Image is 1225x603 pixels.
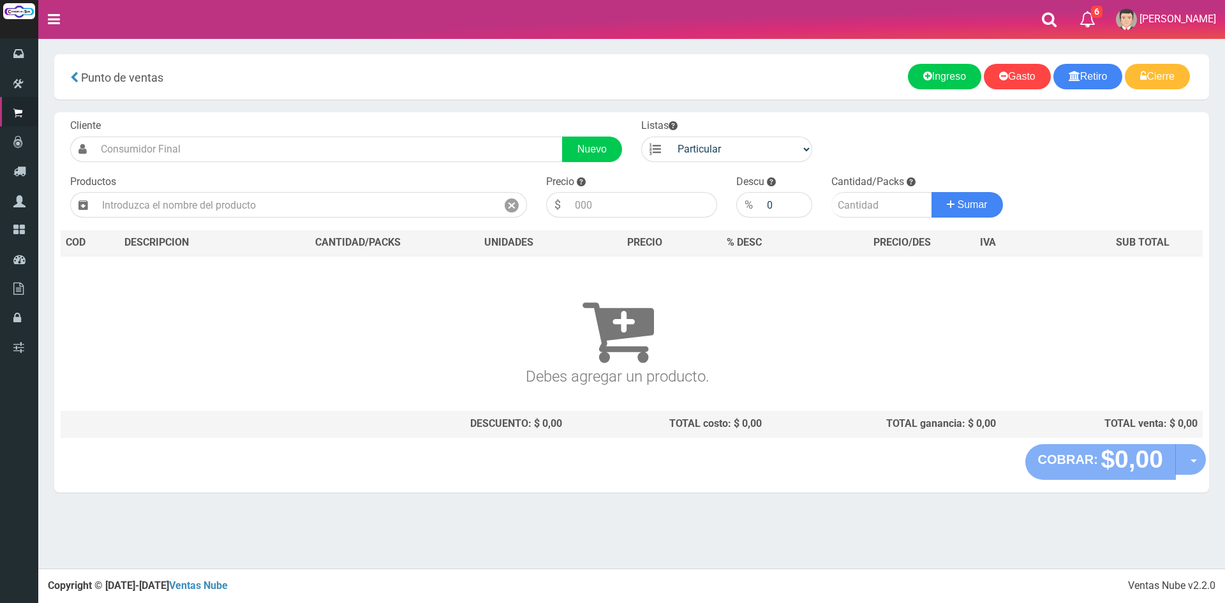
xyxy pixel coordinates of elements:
[48,579,228,592] strong: Copyright © [DATE]-[DATE]
[1006,417,1198,431] div: TOTAL venta: $ 0,00
[1128,579,1215,593] div: Ventas Nube v2.2.0
[958,199,988,210] span: Sumar
[61,230,119,256] th: COD
[81,71,163,84] span: Punto de ventas
[1101,445,1163,473] strong: $0,00
[761,192,812,218] input: 000
[736,192,761,218] div: %
[984,64,1051,89] a: Gasto
[1025,444,1177,480] button: COBRAR: $0,00
[831,175,904,190] label: Cantidad/Packs
[932,192,1003,218] button: Sumar
[572,417,762,431] div: TOTAL costo: $ 0,00
[66,274,1169,385] h3: Debes agregar un producto.
[1125,64,1190,89] a: Cierre
[96,192,497,218] input: Introduzca el nombre del producto
[736,175,764,190] label: Descu
[1053,64,1123,89] a: Retiro
[3,3,35,19] img: Logo grande
[546,175,574,190] label: Precio
[873,236,931,248] span: PRECIO/DES
[627,235,662,250] span: PRECIO
[143,236,189,248] span: CRIPCION
[1038,452,1098,466] strong: COBRAR:
[1091,6,1102,18] span: 6
[270,417,562,431] div: DESCUENTO: $ 0,00
[562,137,622,162] a: Nuevo
[546,192,568,218] div: $
[908,64,981,89] a: Ingreso
[70,175,116,190] label: Productos
[169,579,228,592] a: Ventas Nube
[641,119,678,133] label: Listas
[1140,13,1216,25] span: [PERSON_NAME]
[1116,9,1137,30] img: User Image
[265,230,451,256] th: CANTIDAD/PACKS
[70,119,101,133] label: Cliente
[727,236,762,248] span: % DESC
[980,236,996,248] span: IVA
[831,192,932,218] input: Cantidad
[1116,235,1169,250] span: SUB TOTAL
[568,192,717,218] input: 000
[451,230,567,256] th: UNIDADES
[119,230,265,256] th: DES
[94,137,563,162] input: Consumidor Final
[772,417,996,431] div: TOTAL ganancia: $ 0,00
